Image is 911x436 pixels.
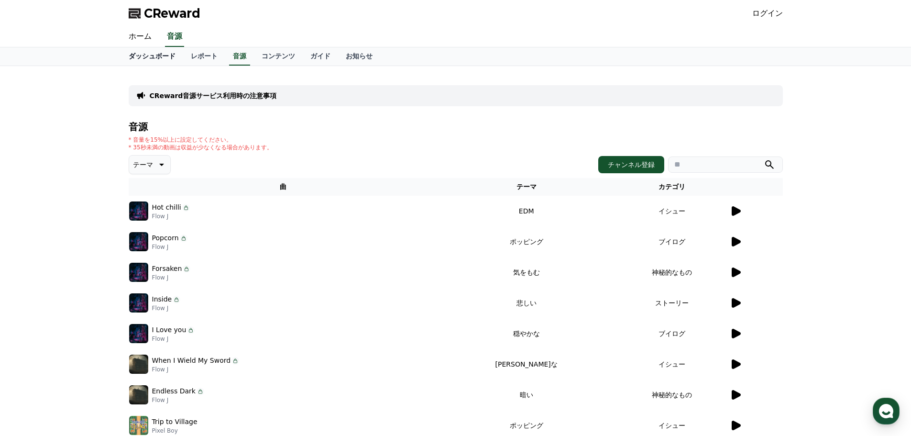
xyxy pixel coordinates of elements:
[129,416,148,435] img: music
[152,396,204,404] p: Flow J
[152,243,187,251] p: Flow J
[229,47,250,66] a: 音源
[129,136,273,144] p: * 音量を15%以上に設定してください。
[615,196,729,226] td: イシュー
[152,233,179,243] p: Popcorn
[338,47,380,66] a: お知らせ
[144,6,200,21] span: CReward
[129,355,148,374] img: music
[615,288,729,318] td: ストーリー
[129,178,439,196] th: 曲
[438,257,615,288] td: 気をもむ
[615,349,729,380] td: イシュー
[152,202,181,212] p: Hot chilli
[615,257,729,288] td: 神秘的なもの
[254,47,303,66] a: コンテンツ
[129,324,148,343] img: music
[165,27,184,47] a: 音源
[152,294,172,304] p: Inside
[438,349,615,380] td: [PERSON_NAME]な
[598,156,664,173] button: チャンネル登録
[615,318,729,349] td: ブイログ
[438,226,615,257] td: ポッピング
[150,91,277,101] a: CReward音源サービス利用時の注意事項
[183,47,225,66] a: レポート
[129,385,148,404] img: music
[152,212,190,220] p: Flow J
[152,264,182,274] p: Forsaken
[152,386,196,396] p: Endless Dark
[129,122,783,132] h4: 音源
[152,304,181,312] p: Flow J
[129,201,148,221] img: music
[303,47,338,66] a: ガイド
[129,6,200,21] a: CReward
[152,366,240,373] p: Flow J
[152,335,195,343] p: Flow J
[129,144,273,151] p: * 35秒未満の動画は収益が少なくなる場合があります。
[79,318,108,326] span: Messages
[152,417,198,427] p: Trip to Village
[615,380,729,410] td: 神秘的なもの
[752,8,783,19] a: ログイン
[142,318,165,325] span: Settings
[152,274,191,281] p: Flow J
[438,318,615,349] td: 穏やかな
[152,356,231,366] p: When I Wield My Sword
[615,226,729,257] td: ブイログ
[129,232,148,251] img: music
[438,380,615,410] td: 暗い
[133,158,153,171] p: テーマ
[3,303,63,327] a: Home
[438,196,615,226] td: EDM
[152,427,198,435] p: Pixel Boy
[63,303,123,327] a: Messages
[129,155,171,174] button: テーマ
[123,303,184,327] a: Settings
[121,47,183,66] a: ダッシュボード
[129,293,148,313] img: music
[24,318,41,325] span: Home
[129,263,148,282] img: music
[152,325,187,335] p: I Love you
[121,27,159,47] a: ホーム
[438,288,615,318] td: 悲しい
[615,178,729,196] th: カテゴリ
[438,178,615,196] th: テーマ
